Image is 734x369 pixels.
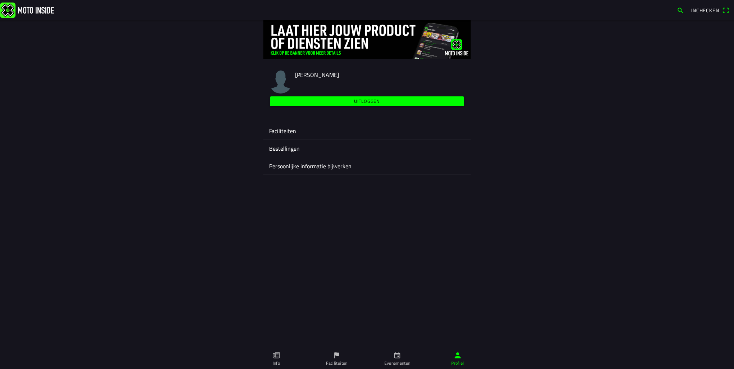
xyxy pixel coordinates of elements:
[273,360,280,366] ion-label: Info
[451,360,464,366] ion-label: Profiel
[269,162,465,170] ion-label: Persoonlijke informatie bijwerken
[384,360,411,366] ion-label: Evenementen
[269,70,292,94] img: moto-inside-avatar.png
[270,96,464,106] ion-button: Uitloggen
[688,4,733,16] a: Incheckenqr scanner
[691,6,719,14] span: Inchecken
[393,351,401,359] ion-icon: calendar
[263,20,471,59] img: 4Lg0uCZZgYSq9MW2zyHRs12dBiEH1AZVHKMOLPl0.jpg
[269,127,465,135] ion-label: Faciliteiten
[326,360,347,366] ion-label: Faciliteiten
[269,144,465,153] ion-label: Bestellingen
[673,4,688,16] a: search
[295,70,339,79] span: [PERSON_NAME]
[333,351,341,359] ion-icon: flag
[454,351,462,359] ion-icon: person
[272,351,280,359] ion-icon: paper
